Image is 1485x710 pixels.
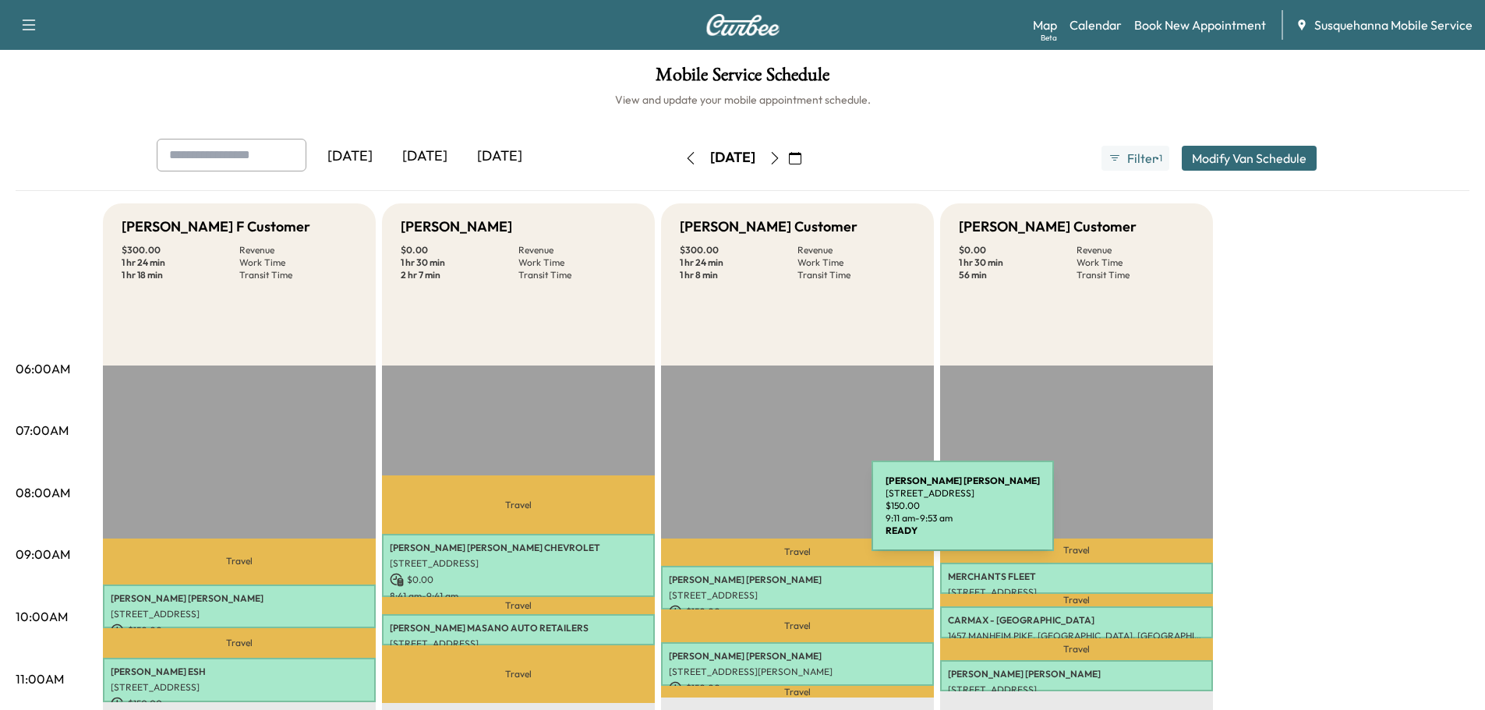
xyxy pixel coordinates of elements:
p: 06:00AM [16,359,70,378]
p: 56 min [959,269,1077,281]
p: 8:41 am - 9:41 am [390,590,647,602]
p: Revenue [1077,244,1194,256]
p: Travel [103,628,376,658]
p: [PERSON_NAME] [PERSON_NAME] CHEVROLET [390,542,647,554]
p: Travel [940,539,1213,563]
h5: [PERSON_NAME] F Customer [122,216,310,238]
span: Susquehanna Mobile Service [1314,16,1473,34]
p: [STREET_ADDRESS] [948,586,1205,599]
p: CARMAX - [GEOGRAPHIC_DATA] [948,614,1205,627]
p: 11:00AM [16,669,64,688]
button: Modify Van Schedule [1182,146,1317,171]
p: 1 hr 30 min [401,256,518,269]
div: [DATE] [313,139,387,175]
p: Transit Time [518,269,636,281]
p: $ 0.00 [959,244,1077,256]
p: 9:11 am - 9:53 am [886,512,1040,525]
p: [PERSON_NAME] ESH [111,666,368,678]
p: [STREET_ADDRESS] [886,487,1040,500]
b: [PERSON_NAME] [PERSON_NAME] [886,475,1040,486]
p: [STREET_ADDRESS] [948,684,1205,696]
p: [STREET_ADDRESS] [390,557,647,570]
p: Work Time [518,256,636,269]
p: MERCHANTS FLEET [948,570,1205,583]
p: Travel [382,645,655,703]
b: READY [886,525,918,536]
h5: [PERSON_NAME] Customer [680,216,857,238]
p: 1 hr 18 min [122,269,239,281]
p: Work Time [797,256,915,269]
p: $ 150.00 [669,605,926,619]
p: 10:00AM [16,607,68,626]
a: Calendar [1070,16,1122,34]
p: Work Time [1077,256,1194,269]
p: 2 hr 7 min [401,269,518,281]
a: MapBeta [1033,16,1057,34]
div: [DATE] [462,139,537,175]
div: [DATE] [387,139,462,175]
p: 07:00AM [16,421,69,440]
p: Revenue [239,244,357,256]
p: Transit Time [1077,269,1194,281]
h5: [PERSON_NAME] [401,216,512,238]
p: Work Time [239,256,357,269]
p: [STREET_ADDRESS] [111,681,368,694]
button: Filter●1 [1101,146,1169,171]
p: [PERSON_NAME] [PERSON_NAME] [669,650,926,662]
p: $ 300.00 [122,244,239,256]
p: Travel [661,686,934,698]
p: Travel [940,638,1213,660]
div: Beta [1041,32,1057,44]
p: [PERSON_NAME] [PERSON_NAME] [948,668,1205,680]
p: [STREET_ADDRESS] [111,608,368,620]
p: $ 150.00 [111,623,368,638]
h5: [PERSON_NAME] Customer [959,216,1137,238]
p: [PERSON_NAME] MASANO AUTO RETAILERS [390,622,647,634]
p: [STREET_ADDRESS][PERSON_NAME] [669,666,926,678]
p: 09:00AM [16,545,70,563]
p: $ 0.00 [390,573,647,587]
p: 1 hr 24 min [680,256,797,269]
p: $ 150.00 [886,500,1040,512]
p: Travel [661,539,934,566]
div: [DATE] [710,148,755,168]
p: 08:00AM [16,483,70,502]
p: Travel [382,475,655,534]
p: Transit Time [239,269,357,281]
img: Curbee Logo [705,14,780,36]
p: 1457 MANHEIM PIKE, [GEOGRAPHIC_DATA], [GEOGRAPHIC_DATA], [GEOGRAPHIC_DATA] [948,630,1205,642]
p: 1 hr 24 min [122,256,239,269]
p: $ 150.00 [669,681,926,695]
p: Travel [661,609,934,642]
span: 1 [1159,152,1162,164]
p: Revenue [518,244,636,256]
p: Revenue [797,244,915,256]
p: Transit Time [797,269,915,281]
p: $ 300.00 [680,244,797,256]
h6: View and update your mobile appointment schedule. [16,92,1469,108]
p: [PERSON_NAME] [PERSON_NAME] [111,592,368,605]
p: Travel [103,539,376,585]
p: Travel [940,594,1213,606]
p: $ 0.00 [401,244,518,256]
p: [STREET_ADDRESS] [390,638,647,650]
h1: Mobile Service Schedule [16,65,1469,92]
p: Travel [382,597,655,614]
a: Book New Appointment [1134,16,1266,34]
span: ● [1155,154,1158,162]
p: [STREET_ADDRESS] [669,589,926,602]
span: Filter [1127,149,1155,168]
p: 1 hr 30 min [959,256,1077,269]
p: [PERSON_NAME] [PERSON_NAME] [669,574,926,586]
p: 1 hr 8 min [680,269,797,281]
